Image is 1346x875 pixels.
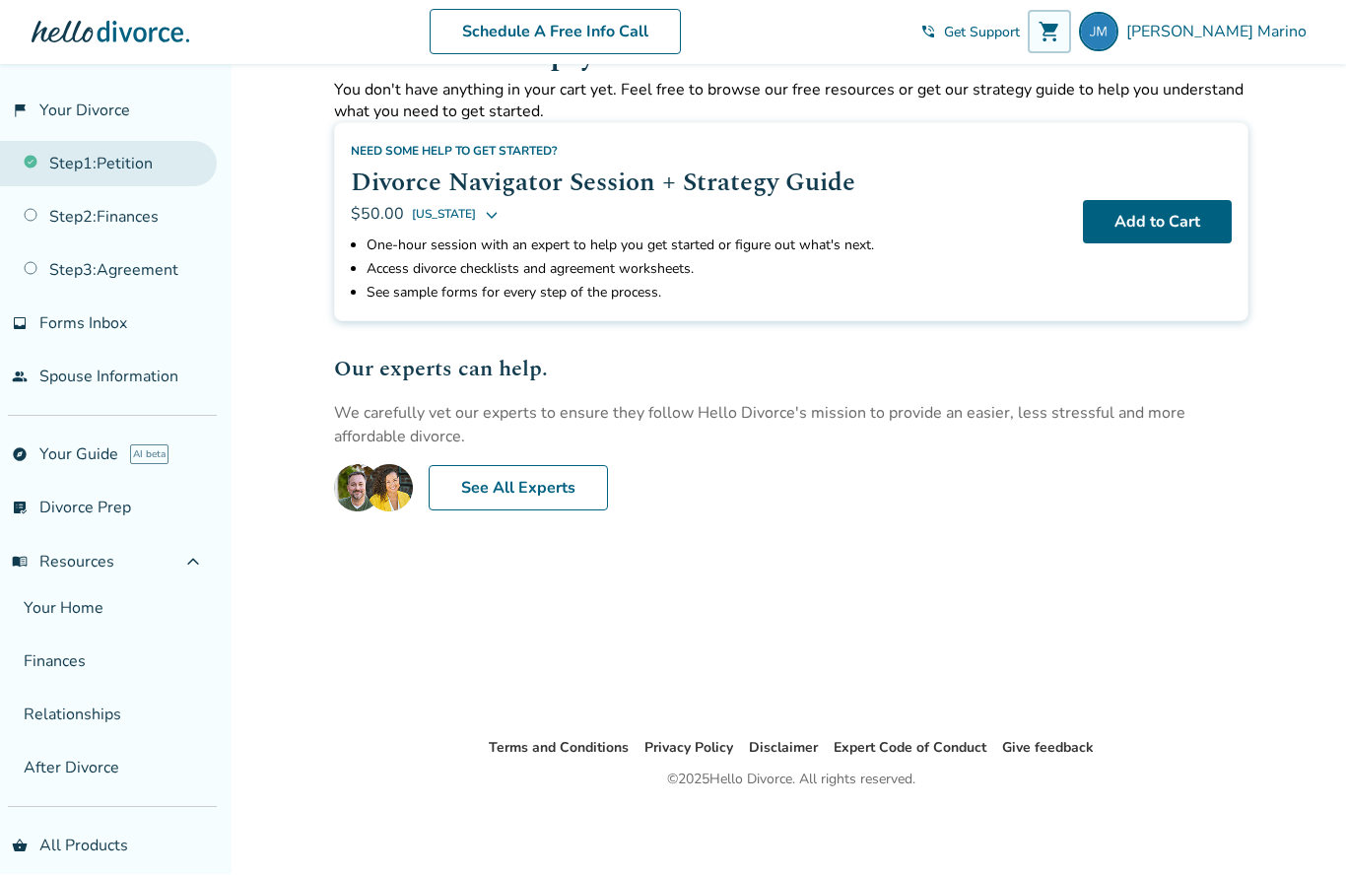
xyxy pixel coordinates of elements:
button: [US_STATE] [412,203,500,227]
li: Give feedback [1002,737,1094,761]
span: Resources [12,552,114,573]
span: inbox [12,316,28,332]
span: shopping_cart [1038,21,1061,44]
span: [PERSON_NAME] Marino [1126,22,1314,43]
a: Expert Code of Conduct [834,739,986,758]
a: Schedule A Free Info Call [430,10,681,55]
li: See sample forms for every step of the process. [367,282,1067,305]
span: list_alt_check [12,501,28,516]
button: Add to Cart [1083,201,1232,244]
p: You don't have anything in your cart yet. Feel free to browse our free resources or get our strat... [334,80,1248,123]
p: We carefully vet our experts to ensure they follow Hello Divorce's mission to provide an easier, ... [334,402,1248,449]
span: $50.00 [351,204,404,226]
iframe: Chat Widget [1247,780,1346,875]
li: Disclaimer [749,737,818,761]
span: [US_STATE] [412,203,476,227]
span: menu_book [12,555,28,571]
h2: Our experts can help. [334,354,1248,386]
a: See All Experts [429,466,608,511]
div: © 2025 Hello Divorce. All rights reserved. [667,769,915,792]
span: people [12,370,28,385]
span: flag_2 [12,103,28,119]
span: expand_less [181,551,205,574]
span: Forms Inbox [39,313,127,335]
h2: Divorce Navigator Session + Strategy Guide [351,164,1067,203]
span: Need some help to get started? [351,144,558,160]
span: explore [12,447,28,463]
a: Privacy Policy [644,739,733,758]
span: shopping_basket [12,839,28,854]
li: One-hour session with an expert to help you get started or figure out what's next. [367,235,1067,258]
span: Get Support [944,24,1020,42]
span: AI beta [130,445,168,465]
li: Access divorce checklists and agreement worksheets. [367,258,1067,282]
span: phone_in_talk [920,25,936,40]
a: Terms and Conditions [489,739,629,758]
img: jmarino949@gmail.com [1079,13,1118,52]
img: E [334,465,413,512]
a: phone_in_talkGet Support [920,24,1020,42]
